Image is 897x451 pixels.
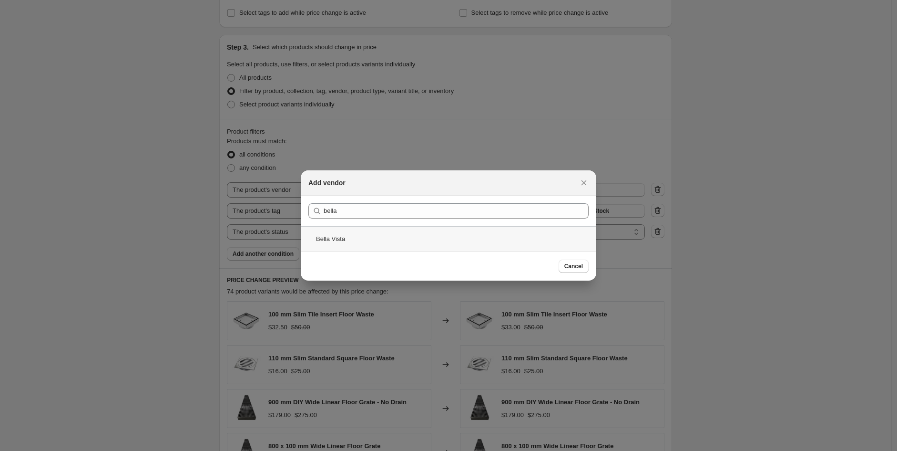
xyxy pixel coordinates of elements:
button: Close [577,176,591,189]
h2: Add vendor [308,178,346,188]
input: Search vendors [324,203,589,219]
button: Cancel [559,260,589,273]
span: Cancel [564,262,583,270]
div: Bella Vista [301,226,596,252]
